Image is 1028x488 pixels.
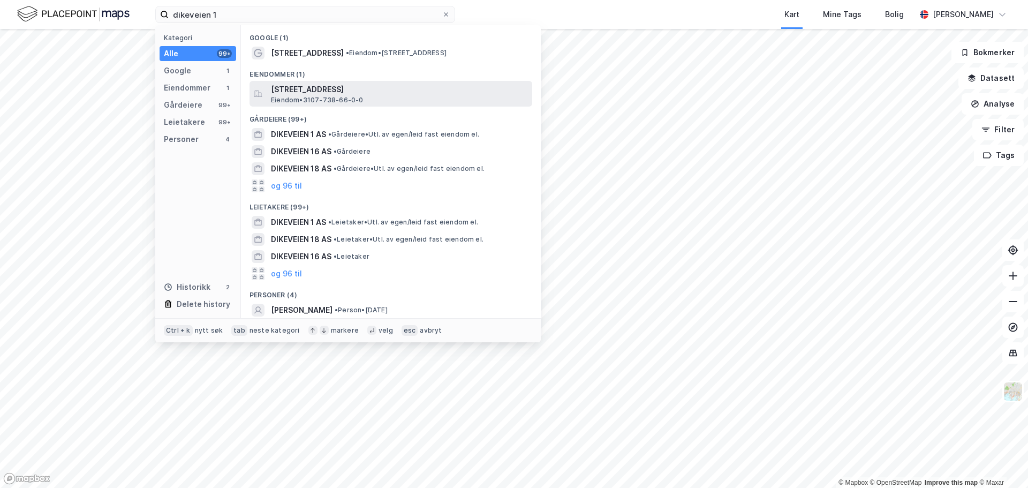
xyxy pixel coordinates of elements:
[870,479,922,486] a: OpenStreetMap
[334,147,337,155] span: •
[951,42,1024,63] button: Bokmerker
[328,130,479,139] span: Gårdeiere • Utl. av egen/leid fast eiendom el.
[1003,381,1023,402] img: Z
[334,252,369,261] span: Leietaker
[164,325,193,336] div: Ctrl + k
[217,101,232,109] div: 99+
[217,118,232,126] div: 99+
[962,93,1024,115] button: Analyse
[346,49,349,57] span: •
[334,164,485,173] span: Gårdeiere • Utl. av egen/leid fast eiendom el.
[241,25,541,44] div: Google (1)
[164,99,202,111] div: Gårdeiere
[328,218,331,226] span: •
[346,49,447,57] span: Eiendom • [STREET_ADDRESS]
[177,298,230,311] div: Delete history
[958,67,1024,89] button: Datasett
[974,145,1024,166] button: Tags
[334,235,483,244] span: Leietaker • Utl. av egen/leid fast eiendom el.
[241,194,541,214] div: Leietakere (99+)
[164,47,178,60] div: Alle
[164,133,199,146] div: Personer
[328,218,478,227] span: Leietaker • Utl. av egen/leid fast eiendom el.
[335,306,388,314] span: Person • [DATE]
[241,62,541,81] div: Eiendommer (1)
[335,306,338,314] span: •
[334,164,337,172] span: •
[379,326,393,335] div: velg
[974,437,1028,488] div: Kontrollprogram for chat
[271,162,331,175] span: DIKEVEIEN 18 AS
[3,472,50,485] a: Mapbox homepage
[217,49,232,58] div: 99+
[271,216,326,229] span: DIKEVEIEN 1 AS
[334,147,371,156] span: Gårdeiere
[241,107,541,126] div: Gårdeiere (99+)
[271,83,528,96] span: [STREET_ADDRESS]
[271,304,332,317] span: [PERSON_NAME]
[823,8,861,21] div: Mine Tags
[885,8,904,21] div: Bolig
[195,326,223,335] div: nytt søk
[838,479,868,486] a: Mapbox
[271,145,331,158] span: DIKEVEIEN 16 AS
[169,6,442,22] input: Søk på adresse, matrikkel, gårdeiere, leietakere eller personer
[271,267,302,280] button: og 96 til
[164,64,191,77] div: Google
[223,283,232,291] div: 2
[231,325,247,336] div: tab
[164,81,210,94] div: Eiendommer
[164,34,236,42] div: Kategori
[974,437,1028,488] iframe: Chat Widget
[223,84,232,92] div: 1
[271,250,331,263] span: DIKEVEIEN 16 AS
[164,281,210,294] div: Historikk
[328,130,331,138] span: •
[271,128,326,141] span: DIKEVEIEN 1 AS
[164,116,205,129] div: Leietakere
[331,326,359,335] div: markere
[271,179,302,192] button: og 96 til
[271,47,344,59] span: [STREET_ADDRESS]
[784,8,799,21] div: Kart
[402,325,418,336] div: esc
[271,233,331,246] span: DIKEVEIEN 18 AS
[972,119,1024,140] button: Filter
[334,235,337,243] span: •
[271,96,364,104] span: Eiendom • 3107-738-66-0-0
[17,5,130,24] img: logo.f888ab2527a4732fd821a326f86c7f29.svg
[334,252,337,260] span: •
[241,282,541,302] div: Personer (4)
[925,479,978,486] a: Improve this map
[223,135,232,144] div: 4
[933,8,994,21] div: [PERSON_NAME]
[250,326,300,335] div: neste kategori
[420,326,442,335] div: avbryt
[223,66,232,75] div: 1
